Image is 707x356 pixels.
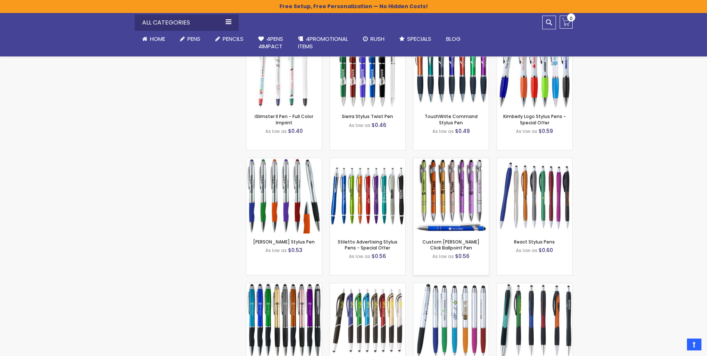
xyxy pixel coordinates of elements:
[392,31,439,47] a: Specials
[371,252,386,260] span: $0.56
[432,253,454,259] span: As low as
[265,247,287,254] span: As low as
[349,253,370,259] span: As low as
[265,128,287,134] span: As low as
[687,339,701,350] a: Top
[422,239,479,251] a: Custom [PERSON_NAME] Click Ballpoint Pen
[246,158,322,233] img: Lory Stylus Pen
[560,16,573,29] a: 0
[291,31,356,55] a: 4PROMOTIONALITEMS
[330,158,405,164] a: Stiletto Advertising Stylus Pens - Special Offer
[413,158,489,233] img: Custom Alex II Click Ballpoint Pen
[150,35,165,43] span: Home
[246,283,322,289] a: Lory Metallic Stylus Pen
[413,33,489,108] img: TouchWrite Command Stylus Pen
[342,113,393,120] a: Sierra Stylus Twist Pen
[413,283,489,289] a: Silver Cool Grip Stylus Pen
[253,239,315,245] a: [PERSON_NAME] Stylus Pen
[497,283,572,289] a: Metallic Pattern Grip Stylus Pen
[371,121,386,129] span: $0.46
[349,122,370,128] span: As low as
[516,247,537,254] span: As low as
[425,113,478,125] a: TouchWrite Command Stylus Pen
[223,35,243,43] span: Pencils
[432,128,454,134] span: As low as
[539,246,553,254] span: $0.60
[455,252,469,260] span: $0.56
[446,35,461,43] span: Blog
[413,158,489,164] a: Custom Alex II Click Ballpoint Pen
[330,283,405,289] a: Jive Stylus Pen
[255,113,313,125] a: iSlimster II Pen - Full Color Imprint
[407,35,431,43] span: Specials
[570,15,573,22] span: 0
[516,128,537,134] span: As low as
[251,31,291,55] a: 4Pens4impact
[208,31,251,47] a: Pencils
[503,113,566,125] a: Kimberly Logo Stylus Pens - Special Offer
[246,158,322,164] a: Lory Stylus Pen
[135,31,173,47] a: Home
[455,127,470,135] span: $0.49
[330,33,405,108] img: Sierra Stylus Twist Pen
[514,239,555,245] a: React Stylus Pens
[370,35,384,43] span: Rush
[539,127,553,135] span: $0.59
[288,246,302,254] span: $0.53
[338,239,397,251] a: Stiletto Advertising Stylus Pens - Special Offer
[439,31,468,47] a: Blog
[173,31,208,47] a: Pens
[135,14,239,31] div: All Categories
[330,158,405,233] img: Stiletto Advertising Stylus Pens - Special Offer
[298,35,348,50] span: 4PROMOTIONAL ITEMS
[497,158,572,164] a: React Stylus Pens
[288,127,303,135] span: $0.40
[497,158,572,233] img: React Stylus Pens
[187,35,200,43] span: Pens
[258,35,283,50] span: 4Pens 4impact
[497,33,572,108] img: Kimberly Logo Stylus Pens - Special Offer
[246,33,322,108] img: iSlimster II Pen - Full Color Imprint
[356,31,392,47] a: Rush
